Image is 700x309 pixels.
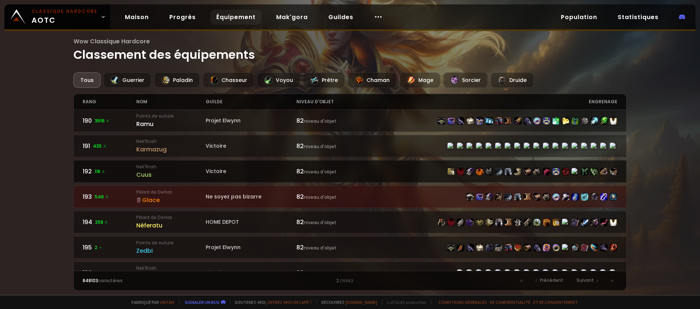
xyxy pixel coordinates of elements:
font: 82 [296,193,304,201]
a: un fan [160,299,174,305]
a: Mak'gora [270,10,314,25]
img: article-19857 [581,244,588,251]
font: Mak'gora [276,13,308,21]
font: Population [561,13,597,21]
font: 2 [95,244,97,251]
a: et de consentement [533,299,578,305]
a: Signaler un bug [185,299,220,305]
font: 258 [95,219,103,225]
font: niveau d'objet [304,194,336,200]
img: article-22443 [524,168,531,175]
img: article-22503 [524,244,531,251]
img: article-22495 [533,193,541,201]
font: guilde [206,98,223,105]
img: article-4335 [466,219,474,226]
font: niveau d'objet [304,143,336,150]
img: article-22500 [514,244,522,251]
img: article-22494 [505,193,512,201]
img: article-23237 [552,244,560,251]
font: niveau d'objet [304,169,336,175]
font: Victoire [206,168,226,175]
img: article-6096 [476,244,483,251]
img: article-22496 [486,244,493,251]
img: article-21364 [476,219,483,226]
img: article-21406 [571,219,579,226]
img: article-21403 [581,168,588,175]
font: 192 [83,167,92,176]
img: article-22482 [486,219,493,226]
font: 196 [83,269,92,277]
img: article-21583 [591,193,598,201]
img: article-23061 [543,117,550,125]
font: 193 [83,193,92,201]
font: production [406,299,426,305]
img: article-19361 [610,168,617,175]
font: Pillard de Defias [136,214,172,220]
font: 435 [93,143,102,149]
font: niveau d'objet [296,98,334,105]
font: Suivant [577,277,594,283]
img: article-19861 [610,244,617,251]
font: Prêtre [322,76,338,84]
font: Fabriqué par [131,299,159,305]
font: Projet Elwynn [206,244,241,251]
img: article-22802 [581,219,588,226]
img: article-21596 [543,168,550,175]
font: 3616 [95,118,105,124]
img: article-22960 [571,117,579,125]
img: article-18470 [571,193,579,201]
img: article-21597 [600,244,607,251]
img: article-19377 [447,219,455,226]
font: Guildes [328,13,353,21]
img: article-22437 [505,168,512,175]
font: Statistiques [618,13,658,21]
font: engrenage [589,98,617,105]
a: 192118 Nek'RoshCuusVictoire82niveau d'objet article-16939article-19377article-22439article-10052a... [73,160,627,183]
img: article-22439 [466,168,474,175]
font: Ramu [136,120,154,128]
font: 2 [336,277,339,284]
a: de confidentialité [490,299,530,305]
font: Zedbi [136,247,153,255]
img: article-21275 [600,193,607,201]
img: article-10052 [476,168,483,175]
a: Équipement [210,10,261,25]
img: article-22497 [505,244,512,251]
img: article-22398 [610,193,617,201]
font: v. [387,299,390,305]
font: Classement des équipements [73,46,255,63]
img: article-22515 [457,117,464,125]
font: Pillard de Defias [136,189,172,195]
font: HOME DEPOT [206,218,239,226]
font: Néferatu [136,221,162,230]
font: Tous [80,76,94,84]
font: offrez-moi un café [267,299,308,305]
img: article-21360 [438,219,445,226]
img: article-22939 [552,193,560,201]
img: article-22804 [591,219,598,226]
img: article-19382 [562,193,569,201]
img: article-22513 [495,117,502,125]
a: Statistiques [612,10,664,25]
img: article-22961 [533,219,541,226]
font: Mage [418,76,433,84]
font: [DOMAIN_NAME] [345,299,377,305]
font: Classique Hardcore [32,8,98,14]
a: Progrès [163,10,202,25]
img: article-21608 [457,244,464,251]
a: Classique HardcoreAOTC [4,4,110,29]
font: Nek'Rosh [136,265,156,271]
font: 546 [95,194,104,200]
img: article-5976 [610,219,617,226]
a: 194258 Pillard de DefiasNéferatuHOME DEPOT82niveau d'objet article-21360article-19377article-2247... [73,211,627,233]
font: - [404,299,406,305]
font: Ne soyez pas bizarre [206,193,261,200]
font: niveau d'objet [304,245,336,251]
img: article-21205 [543,219,550,226]
img: article-19950 [571,244,579,251]
font: 16963 [342,278,353,284]
img: article-21801 [600,117,607,125]
img: article-16919 [505,117,512,125]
